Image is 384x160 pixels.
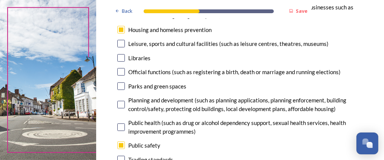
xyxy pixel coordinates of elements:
[129,26,212,34] div: Housing and homeless prevention
[296,8,307,14] strong: Save
[129,119,363,136] div: Public health (such as drug or alcohol dependency support, sexual health services, health improve...
[129,141,161,150] div: Public safety
[129,96,363,113] div: Planning and development (such as planning applications, planning enforcement, building control/s...
[129,68,341,76] div: Official functions (such as registering a birth, death or marriage and running elections)
[122,8,132,15] span: Back
[129,40,329,48] div: Leisure, sports and cultural facilities (such as leisure centres, theatres, museums)
[129,82,187,91] div: Parks and green spaces
[356,133,378,154] button: Open Chat
[129,54,151,62] div: Libraries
